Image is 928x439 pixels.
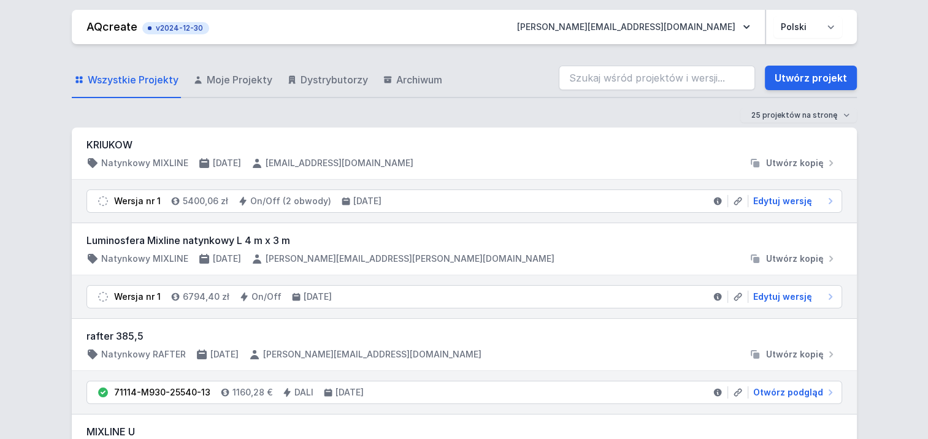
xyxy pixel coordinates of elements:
h4: [PERSON_NAME][EMAIL_ADDRESS][PERSON_NAME][DOMAIN_NAME] [266,253,554,265]
button: v2024-12-30 [142,20,209,34]
a: AQcreate [86,20,137,33]
button: Utwórz kopię [744,348,842,361]
span: v2024-12-30 [148,23,203,33]
h4: Natynkowy MIXLINE [101,157,188,169]
span: Edytuj wersję [753,195,812,207]
h3: KRIUKOW [86,137,842,152]
h4: [DATE] [213,157,241,169]
a: Otwórz podgląd [748,386,837,399]
select: Wybierz język [773,16,842,38]
a: Dystrybutorzy [285,63,370,98]
h4: Natynkowy MIXLINE [101,253,188,265]
a: Edytuj wersję [748,195,837,207]
h4: [DATE] [353,195,382,207]
span: Utwórz kopię [766,348,824,361]
h4: Natynkowy RAFTER [101,348,186,361]
h4: 1160,28 € [232,386,272,399]
button: Utwórz kopię [744,253,842,265]
input: Szukaj wśród projektów i wersji... [559,66,755,90]
h4: 5400,06 zł [183,195,228,207]
a: Utwórz projekt [765,66,857,90]
span: Dystrybutorzy [301,72,368,87]
span: Archiwum [396,72,442,87]
h4: [DATE] [304,291,332,303]
span: Moje Projekty [207,72,272,87]
img: draft.svg [97,291,109,303]
h4: [DATE] [213,253,241,265]
a: Moje Projekty [191,63,275,98]
h4: 6794,40 zł [183,291,229,303]
h4: [DATE] [336,386,364,399]
h3: Luminosfera Mixline natynkowy L 4 m x 3 m [86,233,842,248]
h4: On/Off (2 obwody) [250,195,331,207]
div: 71114-M930-25540-13 [114,386,210,399]
h4: On/Off [251,291,282,303]
span: Utwórz kopię [766,157,824,169]
div: Wersja nr 1 [114,291,161,303]
div: Wersja nr 1 [114,195,161,207]
h3: rafter 385,5 [86,329,842,343]
button: [PERSON_NAME][EMAIL_ADDRESS][DOMAIN_NAME] [507,16,760,38]
span: Wszystkie Projekty [88,72,178,87]
span: Otwórz podgląd [753,386,823,399]
h4: DALI [294,386,313,399]
h3: MIXLINE U [86,424,842,439]
span: Utwórz kopię [766,253,824,265]
a: Wszystkie Projekty [72,63,181,98]
h4: [PERSON_NAME][EMAIL_ADDRESS][DOMAIN_NAME] [263,348,481,361]
span: Edytuj wersję [753,291,812,303]
h4: [DATE] [210,348,239,361]
h4: [EMAIL_ADDRESS][DOMAIN_NAME] [266,157,413,169]
a: Edytuj wersję [748,291,837,303]
a: Archiwum [380,63,445,98]
img: draft.svg [97,195,109,207]
button: Utwórz kopię [744,157,842,169]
